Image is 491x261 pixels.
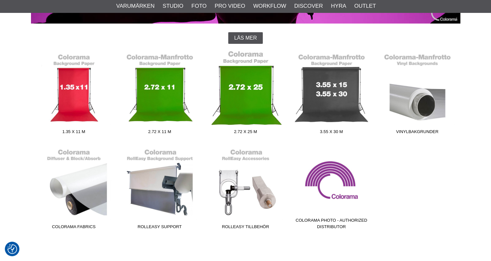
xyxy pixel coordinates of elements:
a: Varumärken [116,2,155,10]
a: RollEasy Support [117,145,203,232]
a: Outlet [354,2,376,10]
img: Revisit consent button [7,244,17,254]
a: Workflow [253,2,286,10]
a: 1.35 x 11 m [31,50,117,137]
a: RollEasy Tillbehör [203,145,289,232]
span: 2.72 x 25 m [203,129,289,137]
a: 3.55 x 30 m [289,50,374,137]
a: Hyra [331,2,346,10]
span: Colorama Fabrics [31,224,117,232]
span: Colorama Photo - Authorized Distributor [289,217,374,232]
a: 2.72 x 25 m [203,50,289,137]
a: Vinylbakgrunder [374,50,460,137]
a: 2.72 x 11 m [117,50,203,137]
a: Studio [163,2,183,10]
a: Foto [191,2,207,10]
a: Colorama Photo - Authorized Distributor [289,145,374,232]
a: Colorama Fabrics [31,145,117,232]
span: Vinylbakgrunder [374,129,460,137]
a: Pro Video [215,2,245,10]
span: 2.72 x 11 m [117,129,203,137]
button: Samtyckesinställningar [7,243,17,255]
span: 3.55 x 30 m [289,129,374,137]
span: RollEasy Tillbehör [203,224,289,232]
span: Läs mer [234,35,257,41]
span: 1.35 x 11 m [31,129,117,137]
a: Discover [294,2,323,10]
span: RollEasy Support [117,224,203,232]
